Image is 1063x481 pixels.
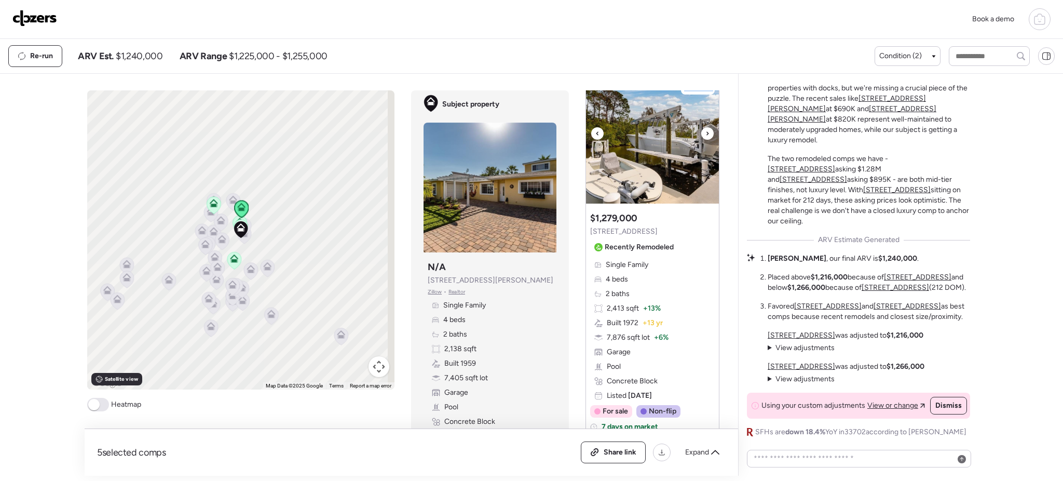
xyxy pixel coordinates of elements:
[444,288,446,296] span: •
[12,10,57,26] img: Logo
[643,318,663,328] span: + 13 yr
[768,301,970,322] li: Favored and as best comps because recent remodels and closest size/proximity.
[607,391,652,401] span: Listed
[649,406,676,417] span: Non-flip
[787,283,825,292] strong: $1,266,000
[768,253,919,264] li: , our final ARV is .
[444,388,468,398] span: Garage
[768,73,970,145] p: This waterfront pocket shows strong demand for canal-front properties with docks, but we're missi...
[607,376,658,386] span: Concrete Block
[350,383,391,389] a: Report a map error
[90,376,124,390] a: Open this area in Google Maps (opens a new window)
[443,300,486,311] span: Single Family
[444,402,458,412] span: Pool
[97,446,166,459] span: 5 selected comps
[818,235,900,245] span: ARV Estimate Generated
[768,330,923,341] p: was adjusted to
[442,99,499,110] span: Subject property
[878,254,917,263] strong: $1,240,000
[590,212,637,224] h3: $1,279,000
[448,288,465,296] span: Realtor
[105,375,138,383] span: Satellite view
[30,51,53,61] span: Re-run
[602,422,658,432] span: 7 days on market
[879,51,922,61] span: Condition (2)
[768,272,970,293] li: Placed above because of and below because of (212 DOM).
[428,288,442,296] span: Zillow
[116,50,162,62] span: $1,240,000
[329,383,344,389] a: Terms (opens in new tab)
[780,175,847,184] a: [STREET_ADDRESS]
[606,289,630,299] span: 2 baths
[862,283,929,292] a: [STREET_ADDRESS]
[768,362,924,372] p: was adjusted to
[606,260,648,270] span: Single Family
[444,373,488,383] span: 7,405 sqft lot
[775,343,835,352] span: View adjustments
[867,400,925,411] a: View or change
[768,154,970,226] p: The two remodeled comps we have - asking $1.28M and asking $895K - are both mid-tier finishes, no...
[785,427,825,436] span: down 18.4%
[768,331,835,340] a: [STREET_ADDRESS]
[90,376,124,390] img: Google
[180,50,227,62] span: ARV Range
[266,383,323,389] span: Map Data ©2025 Google
[604,447,636,458] span: Share link
[444,344,476,354] span: 2,138 sqft
[428,261,445,273] h3: N/A
[643,303,661,314] span: + 13%
[935,400,962,411] span: Dismiss
[972,15,1014,23] span: Book a demo
[607,332,650,343] span: 7,876 sqft lot
[428,275,553,286] span: [STREET_ADDRESS][PERSON_NAME]
[874,302,941,311] a: [STREET_ADDRESS]
[111,399,141,410] span: Heatmap
[761,400,865,411] span: Using your custom adjustments
[443,315,466,325] span: 4 beds
[369,356,389,377] button: Map camera controls
[863,185,931,194] a: [STREET_ADDRESS]
[654,332,669,343] span: + 6%
[605,242,674,252] span: Recently Remodeled
[768,362,835,371] a: [STREET_ADDRESS]
[768,374,835,384] summary: View adjustments
[887,331,923,340] strong: $1,216,000
[590,226,658,237] span: [STREET_ADDRESS]
[444,417,495,427] span: Concrete Block
[444,358,476,369] span: Built 1959
[607,362,621,372] span: Pool
[229,50,328,62] span: $1,225,000 - $1,255,000
[607,347,631,357] span: Garage
[626,391,652,400] span: [DATE]
[603,406,628,417] span: For sale
[775,375,835,383] span: View adjustments
[884,273,951,282] a: [STREET_ADDRESS]
[768,165,835,173] a: [STREET_ADDRESS]
[768,343,835,353] summary: View adjustments
[685,447,709,458] span: Expand
[607,318,638,328] span: Built 1972
[887,362,924,371] strong: $1,266,000
[867,400,918,411] span: View or change
[811,273,848,282] strong: $1,216,000
[755,427,966,437] span: SFHs are YoY in 33702 according to [PERSON_NAME]
[606,274,628,285] span: 4 beds
[443,329,467,340] span: 2 baths
[794,302,862,311] a: [STREET_ADDRESS]
[768,254,826,263] strong: [PERSON_NAME]
[607,303,639,314] span: 2,413 sqft
[78,50,114,62] span: ARV Est.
